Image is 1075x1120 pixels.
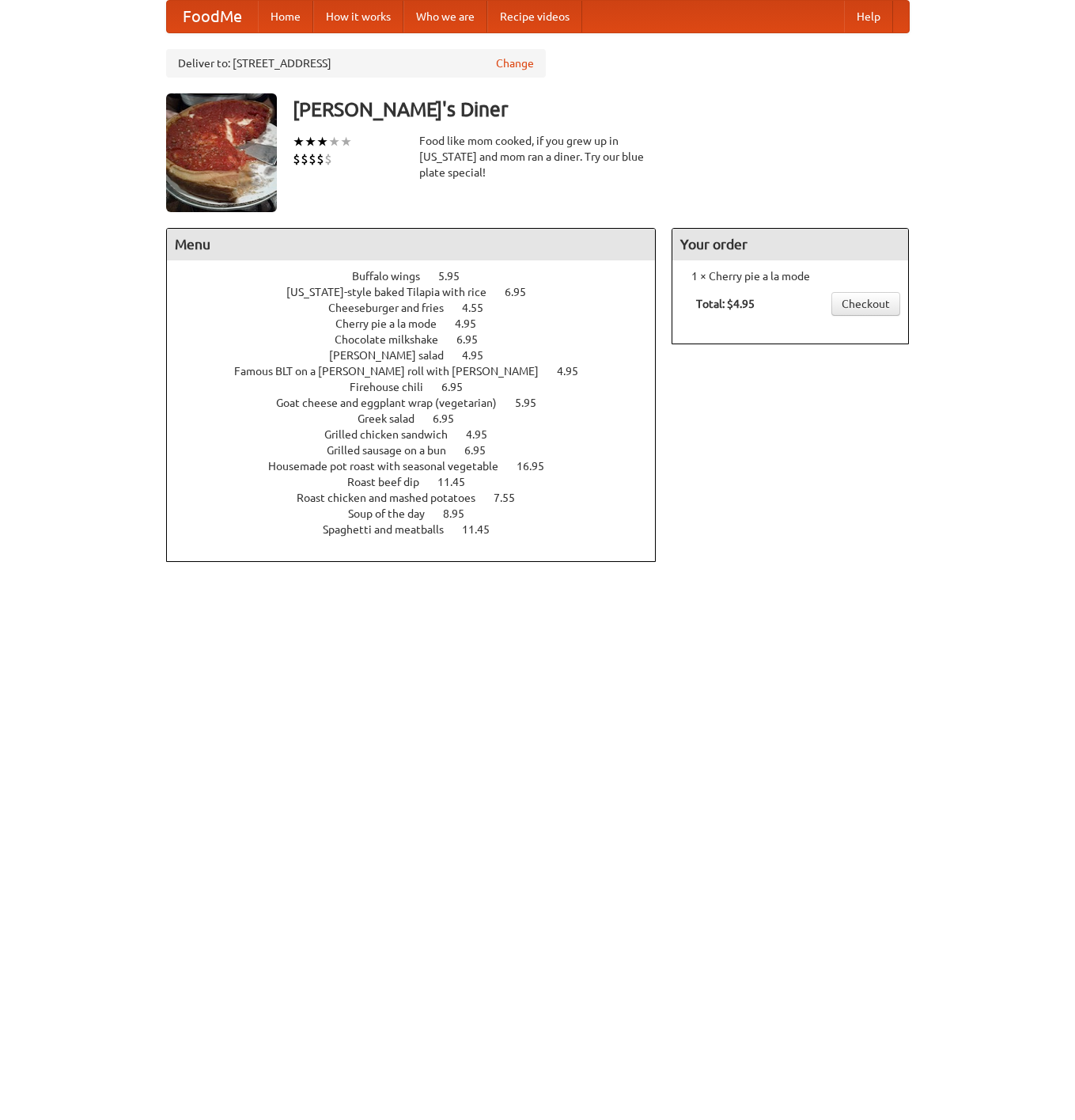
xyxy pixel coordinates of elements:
[696,298,755,310] b: Total: $4.95
[352,270,436,283] span: Buffalo wings
[167,229,656,260] h4: Menu
[433,412,470,425] span: 6.95
[167,1,258,32] a: FoodMe
[350,381,492,393] a: Firehouse chili 6.95
[505,286,542,298] span: 6.95
[324,428,517,441] a: Grilled chicken sandwich 4.95
[313,1,403,32] a: How it works
[494,492,531,504] span: 7.55
[358,412,483,425] a: Greek salad 6.95
[335,333,454,346] span: Chocolate milkshake
[166,93,277,212] img: angular.jpg
[557,365,594,378] span: 4.95
[515,397,552,409] span: 5.95
[441,381,479,393] span: 6.95
[305,133,316,150] li: ★
[844,1,893,32] a: Help
[403,1,487,32] a: Who we are
[347,476,494,488] a: Roast beef dip 11.45
[286,286,502,298] span: [US_STATE]-style baked Tilapia with rice
[258,1,313,32] a: Home
[316,133,328,150] li: ★
[268,460,514,473] span: Housemade pot roast with seasonal vegetable
[358,412,430,425] span: Greek salad
[496,55,534,71] a: Change
[324,150,332,168] li: $
[327,444,515,457] a: Grilled sausage on a bun 6.95
[301,150,308,168] li: $
[347,476,435,488] span: Roast beef dip
[293,150,301,168] li: $
[340,133,352,150] li: ★
[672,229,908,260] h4: Your order
[352,270,489,283] a: Buffalo wings 5.95
[437,476,481,488] span: 11.45
[324,428,464,441] span: Grilled chicken sandwich
[462,349,499,362] span: 4.95
[680,268,900,284] li: 1 × Cherry pie a la mode
[487,1,582,32] a: Recipe videos
[234,365,608,378] a: Famous BLT on a [PERSON_NAME] roll with [PERSON_NAME] 4.95
[276,397,513,409] span: Goat cheese and eggplant wrap (vegetarian)
[328,302,513,314] a: Cheeseburger and fries 4.55
[438,270,475,283] span: 5.95
[316,150,324,168] li: $
[328,133,340,150] li: ★
[308,150,316,168] li: $
[323,523,460,536] span: Spaghetti and meatballs
[517,460,560,473] span: 16.95
[293,133,305,150] li: ★
[268,460,573,473] a: Housemade pot roast with seasonal vegetable 16.95
[335,333,507,346] a: Chocolate milkshake 6.95
[348,507,441,520] span: Soup of the day
[419,133,657,180] div: Food like mom cooked, if you grew up in [US_STATE] and mom ran a diner. Try our blue plate special!
[464,444,502,457] span: 6.95
[335,317,452,330] span: Cherry pie a la mode
[293,93,910,125] h3: [PERSON_NAME]'s Diner
[350,381,439,393] span: Firehouse chili
[328,302,460,314] span: Cheeseburger and fries
[462,302,499,314] span: 4.55
[323,523,519,536] a: Spaghetti and meatballs 11.45
[455,317,492,330] span: 4.95
[456,333,494,346] span: 6.95
[329,349,513,362] a: [PERSON_NAME] salad 4.95
[462,523,505,536] span: 11.45
[286,286,555,298] a: [US_STATE]-style baked Tilapia with rice 6.95
[831,292,900,316] a: Checkout
[327,444,462,457] span: Grilled sausage on a bun
[276,397,566,409] a: Goat cheese and eggplant wrap (vegetarian) 5.95
[348,507,494,520] a: Soup of the day 8.95
[297,492,544,504] a: Roast chicken and mashed potatoes 7.55
[166,49,546,78] div: Deliver to: [STREET_ADDRESS]
[335,317,505,330] a: Cherry pie a la mode 4.95
[234,365,555,378] span: Famous BLT on a [PERSON_NAME] roll with [PERSON_NAME]
[329,349,460,362] span: [PERSON_NAME] salad
[466,428,503,441] span: 4.95
[443,507,480,520] span: 8.95
[297,492,491,504] span: Roast chicken and mashed potatoes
